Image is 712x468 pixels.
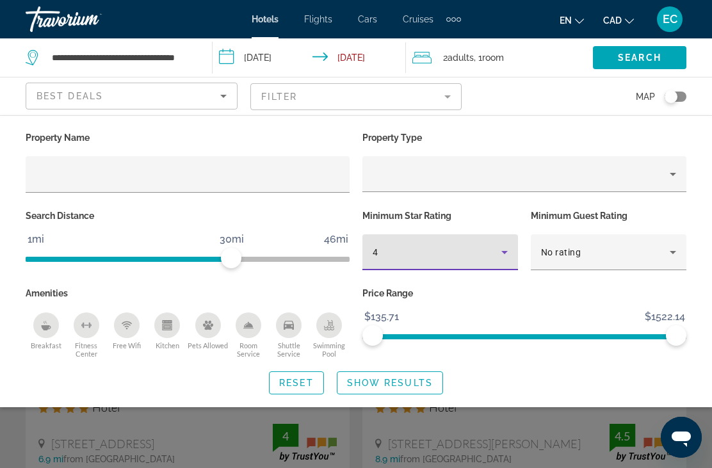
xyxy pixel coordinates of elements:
span: Pets Allowed [188,341,228,350]
span: EC [663,13,677,26]
a: Travorium [26,3,154,36]
span: Search [618,52,661,63]
mat-select: Property type [373,166,676,182]
span: Breakfast [31,341,61,350]
span: Show Results [347,378,433,388]
span: Adults [448,52,474,63]
span: Reset [279,378,314,388]
p: Amenities [26,284,350,302]
button: Free Wifi [107,312,147,359]
button: Travelers: 2 adults, 0 children [406,38,593,77]
span: Free Wifi [113,341,141,350]
span: Best Deals [36,91,103,101]
p: Property Type [362,129,686,147]
ngx-slider: ngx-slider [362,334,686,337]
p: Price Range [362,284,686,302]
span: CAD [603,15,622,26]
button: Search [593,46,686,69]
button: Fitness Center [66,312,106,359]
button: Toggle map [655,91,686,102]
button: Change currency [603,11,634,29]
span: ngx-slider-max [666,325,686,346]
div: Hotel Filters [19,129,693,359]
p: Minimum Star Rating [362,207,518,225]
span: 4 [373,247,378,257]
p: Property Name [26,129,350,147]
span: en [560,15,572,26]
button: Filter [250,83,462,111]
button: Extra navigation items [446,9,461,29]
span: Swimming Pool [309,341,350,358]
button: Show Results [337,371,443,394]
mat-select: Sort by [36,88,227,104]
a: Cars [358,14,377,24]
span: No rating [541,247,581,257]
button: Shuttle Service [269,312,309,359]
span: ngx-slider [362,325,383,346]
span: Shuttle Service [269,341,309,358]
button: Breakfast [26,312,66,359]
a: Flights [304,14,332,24]
ngx-slider: ngx-slider [26,257,350,259]
button: User Menu [653,6,686,33]
button: Kitchen [147,312,188,359]
span: 46mi [322,230,350,249]
a: Cruises [403,14,433,24]
p: Minimum Guest Rating [531,207,686,225]
button: Pets Allowed [188,312,228,359]
span: 1mi [26,230,46,249]
span: ngx-slider [221,248,241,268]
span: $1522.14 [643,307,687,327]
span: Fitness Center [66,341,106,358]
p: Search Distance [26,207,350,225]
button: Reset [269,371,324,394]
button: Change language [560,11,584,29]
span: 2 [443,49,474,67]
span: $135.71 [362,307,401,327]
span: Room Service [228,341,268,358]
span: 30mi [218,230,246,249]
a: Hotels [252,14,279,24]
button: Room Service [228,312,268,359]
span: , 1 [474,49,504,67]
span: Kitchen [156,341,179,350]
span: Map [636,88,655,106]
span: Room [482,52,504,63]
button: Check-in date: Jan 4, 2026 Check-out date: Jan 11, 2026 [213,38,406,77]
iframe: Button to launch messaging window [661,417,702,458]
button: Swimming Pool [309,312,350,359]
